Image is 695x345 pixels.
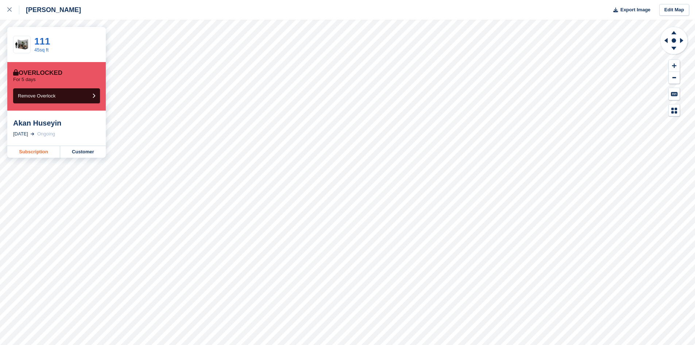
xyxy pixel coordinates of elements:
button: Remove Overlock [13,88,100,103]
div: [PERSON_NAME] [19,5,81,14]
div: Ongoing [37,130,55,138]
a: Subscription [7,146,60,158]
button: Keyboard Shortcuts [669,88,680,100]
button: Map Legend [669,104,680,116]
p: For 5 days [13,77,35,83]
span: Export Image [620,6,650,14]
a: Edit Map [659,4,689,16]
button: Export Image [609,4,650,16]
span: Remove Overlock [18,93,55,99]
div: Overlocked [13,69,62,77]
a: 111 [34,36,50,47]
div: Akan Huseyin [13,119,100,127]
button: Zoom Out [669,72,680,84]
a: Customer [60,146,106,158]
img: arrow-right-light-icn-cde0832a797a2874e46488d9cf13f60e5c3a73dbe684e267c42b8395dfbc2abf.svg [31,133,34,135]
div: [DATE] [13,130,28,138]
a: 45sq ft [34,47,49,53]
button: Zoom In [669,60,680,72]
img: 40-sqft-unit.jpg [13,38,30,51]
